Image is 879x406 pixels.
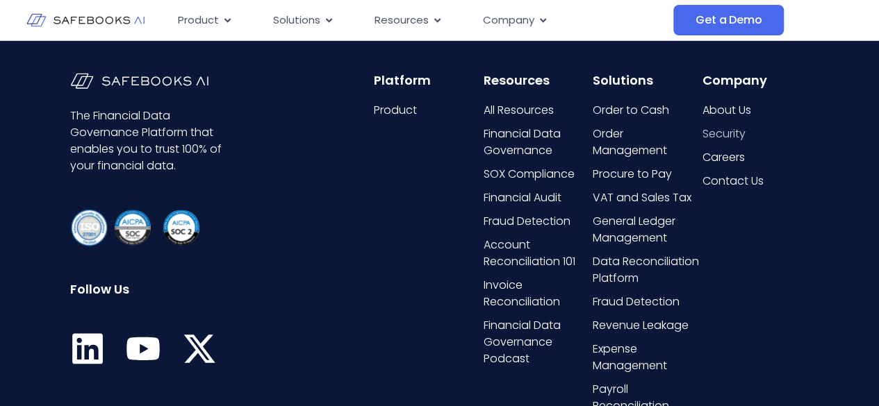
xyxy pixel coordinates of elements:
a: Contact Us [702,173,808,189]
h6: Company [702,73,808,88]
span: Order to Cash [593,102,669,119]
span: Fraud Detection [593,294,680,310]
a: Financial Data Governance Podcast [484,317,590,367]
span: Solutions [273,12,320,28]
a: Financial Audit [484,189,590,206]
a: Financial Data Governance [484,126,590,159]
a: Fraud Detection [593,294,699,310]
a: Order Management [593,126,699,159]
a: Fraud Detection [484,213,590,230]
a: Data Reconciliation Platform [593,253,699,287]
a: Product [374,102,480,119]
span: Fraud Detection [484,213,570,230]
span: About Us [702,102,750,119]
a: Expense Management [593,341,699,374]
nav: Menu [167,7,673,34]
span: Financial Audit [484,189,561,206]
a: SOX Compliance [484,166,590,183]
span: Resources [375,12,429,28]
a: VAT and Sales Tax [593,189,699,206]
span: Company [483,12,534,28]
a: All Resources [484,102,590,119]
span: All Resources [484,102,554,119]
a: General Ledger Management [593,213,699,246]
h6: Solutions [593,73,699,88]
span: SOX Compliance [484,166,575,183]
a: Revenue Leakage [593,317,699,334]
span: Product [178,12,219,28]
a: Order to Cash [593,102,699,119]
a: Account Reconciliation 101 [484,237,590,270]
h6: Follow Us [70,282,224,297]
span: Contact Us [702,173,763,189]
a: Invoice Reconciliation [484,277,590,310]
span: Revenue Leakage [593,317,689,334]
h6: Platform [374,73,480,88]
p: The Financial Data Governance Platform that enables you to trust 100% of your financial data. [70,108,224,174]
a: Procure to Pay [593,166,699,183]
span: Security [702,126,745,142]
div: Menu Toggle [167,7,673,34]
span: Procure to Pay [593,166,672,183]
span: Careers [702,149,744,166]
a: Security [702,126,808,142]
span: Product [374,102,417,119]
a: Careers [702,149,808,166]
h6: Resources [484,73,590,88]
span: VAT and Sales Tax [593,189,691,206]
a: Get a Demo [673,5,784,35]
a: About Us [702,102,808,119]
span: Get a Demo [696,13,762,27]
